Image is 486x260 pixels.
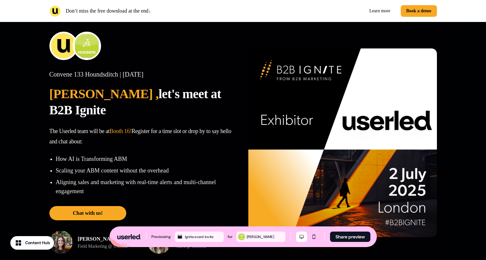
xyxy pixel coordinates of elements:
[49,126,238,147] p: The Userled team will be at Register for a time slot or drop by to say hello and chat about:
[330,232,370,242] button: Share preview
[56,154,238,163] p: How AI is Transforming ABM
[109,128,131,134] span: Booth 16!
[78,235,128,243] p: [PERSON_NAME]
[296,232,307,242] button: Desktop mode
[49,86,238,118] p: let's meet at B2B Ignite
[49,70,238,78] p: Convene 133 Houndsditch | [DATE]
[247,234,284,240] div: [PERSON_NAME]
[25,240,50,246] div: Content Hub
[149,8,151,14] span: ↓
[401,5,437,17] button: Book a demo
[228,234,233,240] div: for
[78,243,128,250] p: Field Marketing @ Userled
[56,166,238,175] p: Scaling your ABM content without the overhead
[49,206,126,220] button: Chat with us!
[56,178,238,196] p: Aligning sales and marketing with real-time alerts and multi-channel engagement
[185,234,222,240] div: Ignite event invite
[66,7,151,15] p: Don’t miss the free download at the end
[308,232,319,242] button: Mobile mode
[151,234,171,240] div: Previewing
[364,5,396,17] a: Learn more
[49,87,159,101] span: [PERSON_NAME] ,
[10,236,54,250] button: Content Hub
